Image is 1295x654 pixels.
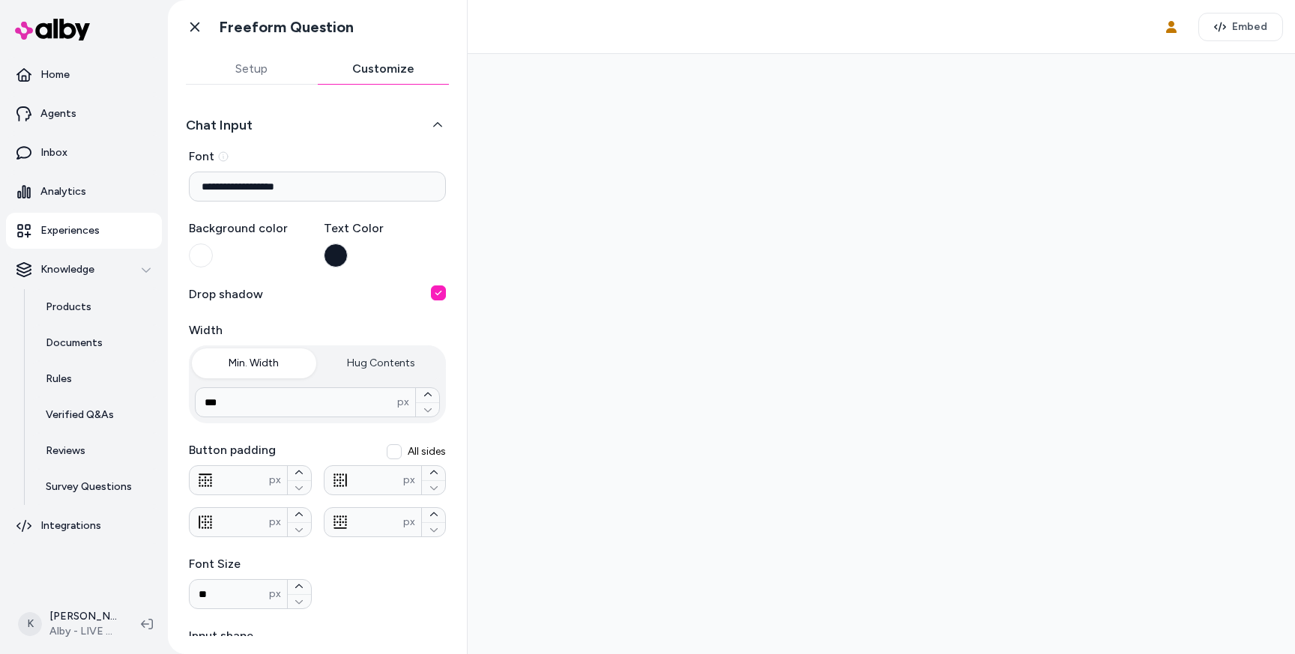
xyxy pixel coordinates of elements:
[46,479,132,494] p: Survey Questions
[40,184,86,199] p: Analytics
[387,444,402,459] button: All sides
[31,325,162,361] a: Documents
[189,148,446,166] label: Font
[269,587,281,602] span: px
[318,54,450,84] button: Customize
[31,361,162,397] a: Rules
[31,289,162,325] a: Products
[40,106,76,121] p: Agents
[6,508,162,544] a: Integrations
[6,174,162,210] a: Analytics
[269,473,281,488] span: px
[40,262,94,277] p: Knowledge
[49,624,117,639] span: Alby - LIVE on [DOMAIN_NAME]
[324,219,447,237] label: Text Color
[46,300,91,315] p: Products
[408,444,446,459] span: All sides
[403,473,415,488] span: px
[40,223,100,238] p: Experiences
[6,213,162,249] a: Experiences
[40,518,101,533] p: Integrations
[189,219,312,237] label: Background color
[397,395,409,410] span: px
[189,441,446,459] label: Button padding
[6,135,162,171] a: Inbox
[1198,13,1283,41] button: Embed
[189,627,446,645] label: Input shape
[269,515,281,530] span: px
[189,321,446,339] label: Width
[40,67,70,82] p: Home
[46,443,85,458] p: Reviews
[219,18,354,37] h1: Freeform Question
[1232,19,1267,34] span: Embed
[6,252,162,288] button: Knowledge
[189,285,263,303] label: Drop shadow
[403,515,415,530] span: px
[9,600,129,648] button: K[PERSON_NAME]Alby - LIVE on [DOMAIN_NAME]
[18,612,42,636] span: K
[31,469,162,505] a: Survey Questions
[46,336,103,351] p: Documents
[186,115,449,136] button: Chat Input
[186,54,318,84] button: Setup
[46,372,72,387] p: Rules
[49,609,117,624] p: [PERSON_NAME]
[6,57,162,93] a: Home
[189,555,312,573] label: Font Size
[40,145,67,160] p: Inbox
[31,433,162,469] a: Reviews
[46,408,114,423] p: Verified Q&As
[15,19,90,40] img: alby Logo
[192,348,316,378] button: Min. Width
[6,96,162,132] a: Agents
[319,348,444,378] button: Hug Contents
[31,397,162,433] a: Verified Q&As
